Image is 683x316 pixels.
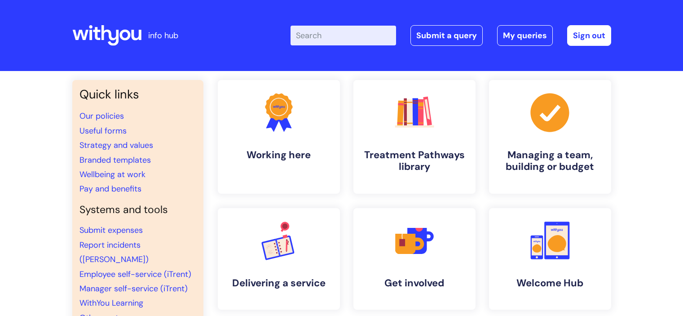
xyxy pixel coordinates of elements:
[353,80,476,194] a: Treatment Pathways library
[79,225,143,236] a: Submit expenses
[353,208,476,310] a: Get involved
[496,277,604,289] h4: Welcome Hub
[79,183,141,194] a: Pay and benefits
[79,111,124,121] a: Our policies
[361,149,468,173] h4: Treatment Pathways library
[79,169,145,180] a: Wellbeing at work
[79,298,143,308] a: WithYou Learning
[79,155,151,165] a: Branded templates
[497,25,553,46] a: My queries
[79,269,191,280] a: Employee self-service (iTrent)
[148,28,178,43] p: info hub
[361,277,468,289] h4: Get involved
[79,140,153,151] a: Strategy and values
[79,87,196,102] h3: Quick links
[218,208,340,310] a: Delivering a service
[79,240,149,265] a: Report incidents ([PERSON_NAME])
[225,149,333,161] h4: Working here
[291,26,396,45] input: Search
[489,80,611,194] a: Managing a team, building or budget
[225,277,333,289] h4: Delivering a service
[291,25,611,46] div: | -
[489,208,611,310] a: Welcome Hub
[218,80,340,194] a: Working here
[496,149,604,173] h4: Managing a team, building or budget
[79,283,188,294] a: Manager self-service (iTrent)
[410,25,483,46] a: Submit a query
[79,204,196,216] h4: Systems and tools
[567,25,611,46] a: Sign out
[79,125,127,136] a: Useful forms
